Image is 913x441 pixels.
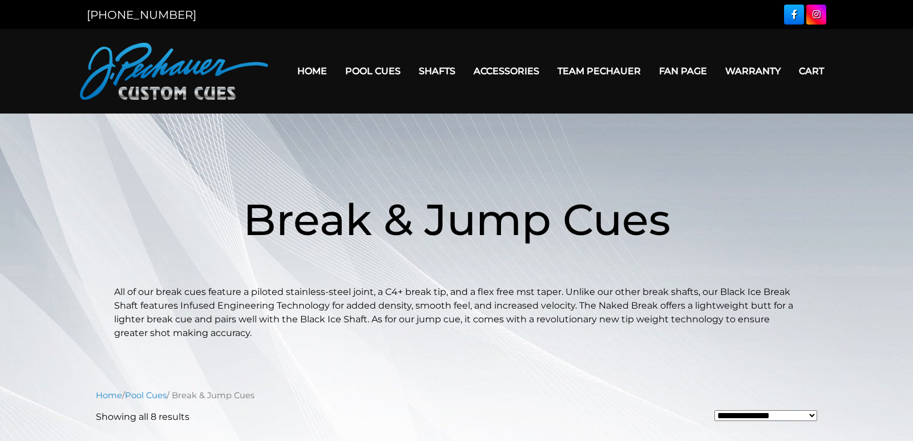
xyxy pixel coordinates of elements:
[96,390,122,400] a: Home
[790,56,833,86] a: Cart
[87,8,196,22] a: [PHONE_NUMBER]
[336,56,410,86] a: Pool Cues
[80,43,268,100] img: Pechauer Custom Cues
[114,285,799,340] p: All of our break cues feature a piloted stainless-steel joint, a C4+ break tip, and a flex free m...
[410,56,464,86] a: Shafts
[714,410,817,421] select: Shop order
[96,410,189,424] p: Showing all 8 results
[96,389,817,402] nav: Breadcrumb
[464,56,548,86] a: Accessories
[125,390,167,400] a: Pool Cues
[650,56,716,86] a: Fan Page
[243,193,670,246] span: Break & Jump Cues
[548,56,650,86] a: Team Pechauer
[288,56,336,86] a: Home
[716,56,790,86] a: Warranty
